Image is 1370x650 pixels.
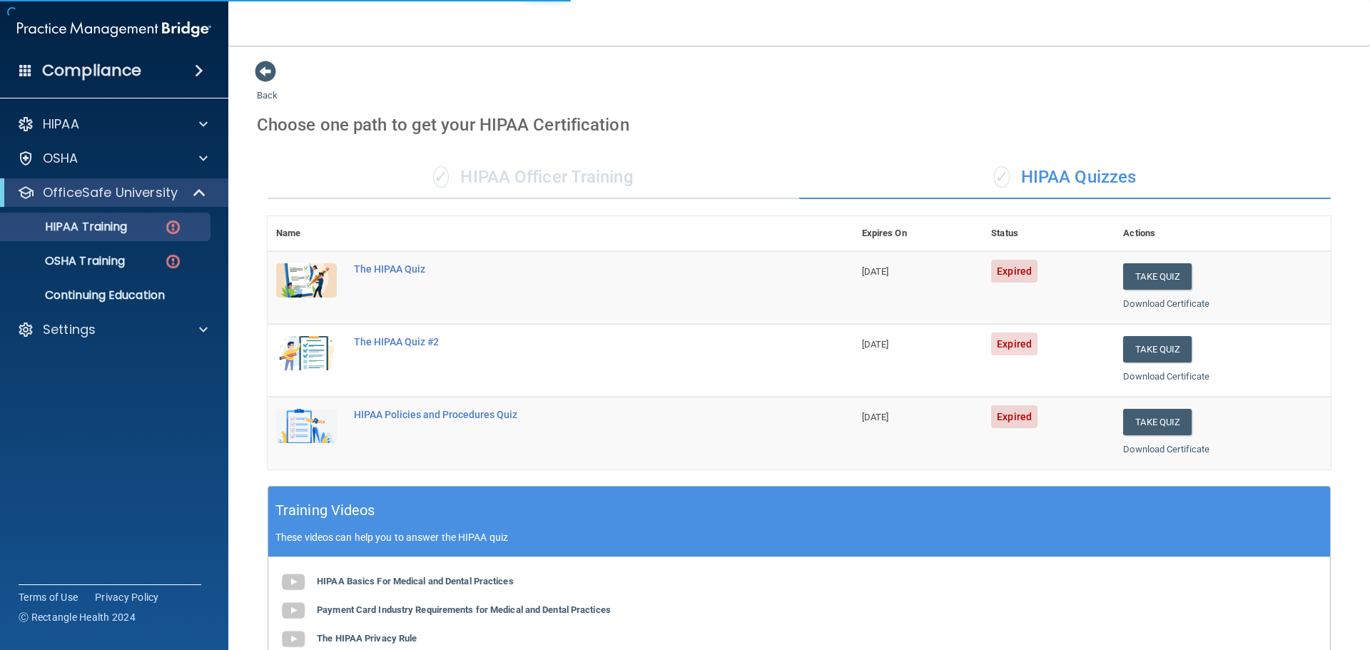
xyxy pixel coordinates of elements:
a: Terms of Use [19,590,78,604]
p: Continuing Education [9,288,204,303]
p: HIPAA [43,116,79,133]
span: Expired [991,332,1037,355]
th: Status [983,216,1115,251]
span: [DATE] [862,266,889,277]
a: Settings [17,321,208,338]
th: Expires On [853,216,983,251]
div: The HIPAA Quiz #2 [354,336,782,347]
span: Ⓒ Rectangle Health 2024 [19,610,136,624]
span: ✓ [994,166,1010,188]
img: danger-circle.6113f641.png [164,253,182,270]
img: danger-circle.6113f641.png [164,218,182,236]
div: HIPAA Officer Training [268,156,799,199]
th: Actions [1115,216,1331,251]
button: Take Quiz [1123,263,1192,290]
p: HIPAA Training [9,220,127,234]
span: Expired [991,260,1037,283]
div: HIPAA Quizzes [799,156,1331,199]
p: OSHA [43,150,78,167]
p: Settings [43,321,96,338]
h4: Compliance [42,61,141,81]
span: Expired [991,405,1037,428]
button: Take Quiz [1123,336,1192,362]
th: Name [268,216,345,251]
p: These videos can help you to answer the HIPAA quiz [275,532,1323,543]
p: OSHA Training [9,254,125,268]
span: [DATE] [862,339,889,350]
h5: Training Videos [275,498,375,523]
img: gray_youtube_icon.38fcd6cc.png [279,596,308,625]
a: Download Certificate [1123,298,1209,309]
div: Choose one path to get your HIPAA Certification [257,104,1341,146]
span: [DATE] [862,412,889,422]
a: OfficeSafe University [17,184,207,201]
p: OfficeSafe University [43,184,178,201]
b: The HIPAA Privacy Rule [317,633,417,644]
img: PMB logo [17,15,211,44]
a: HIPAA [17,116,208,133]
div: HIPAA Policies and Procedures Quiz [354,409,782,420]
img: gray_youtube_icon.38fcd6cc.png [279,568,308,596]
a: Download Certificate [1123,371,1209,382]
a: Back [257,73,278,101]
button: Take Quiz [1123,409,1192,435]
a: Download Certificate [1123,444,1209,455]
b: HIPAA Basics For Medical and Dental Practices [317,576,514,586]
b: Payment Card Industry Requirements for Medical and Dental Practices [317,604,611,615]
a: OSHA [17,150,208,167]
a: Privacy Policy [95,590,159,604]
span: ✓ [433,166,449,188]
div: The HIPAA Quiz [354,263,782,275]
